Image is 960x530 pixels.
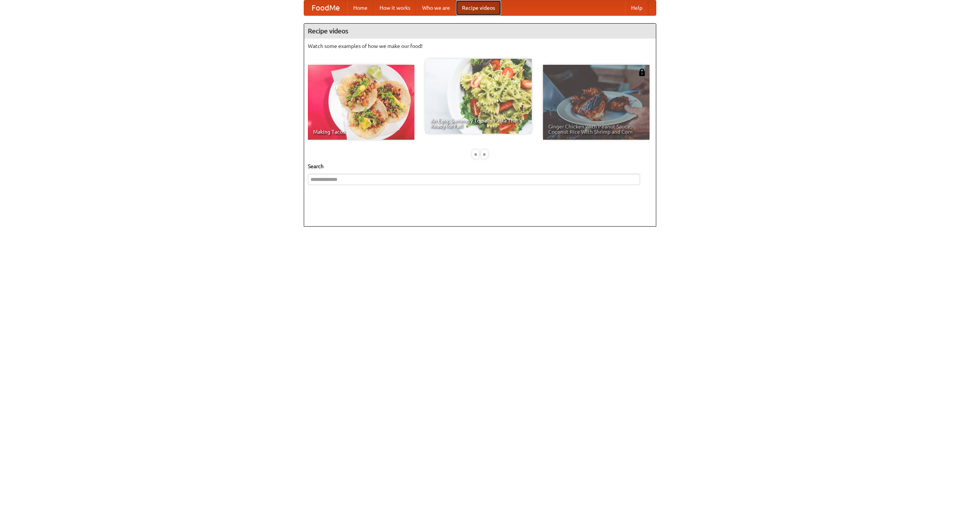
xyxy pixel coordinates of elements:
p: Watch some examples of how we make our food! [308,42,652,50]
a: How it works [373,0,416,15]
div: « [472,149,479,159]
a: FoodMe [304,0,347,15]
h5: Search [308,163,652,170]
div: » [481,149,488,159]
span: An Easy, Summery Tomato Pasta That's Ready for Fall [430,118,526,128]
a: Who we are [416,0,456,15]
a: Home [347,0,373,15]
a: Help [625,0,648,15]
a: Making Tacos [308,65,414,140]
h4: Recipe videos [304,24,656,39]
img: 483408.png [638,69,646,76]
span: Making Tacos [313,129,409,134]
a: Recipe videos [456,0,501,15]
a: An Easy, Summery Tomato Pasta That's Ready for Fall [425,59,532,134]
